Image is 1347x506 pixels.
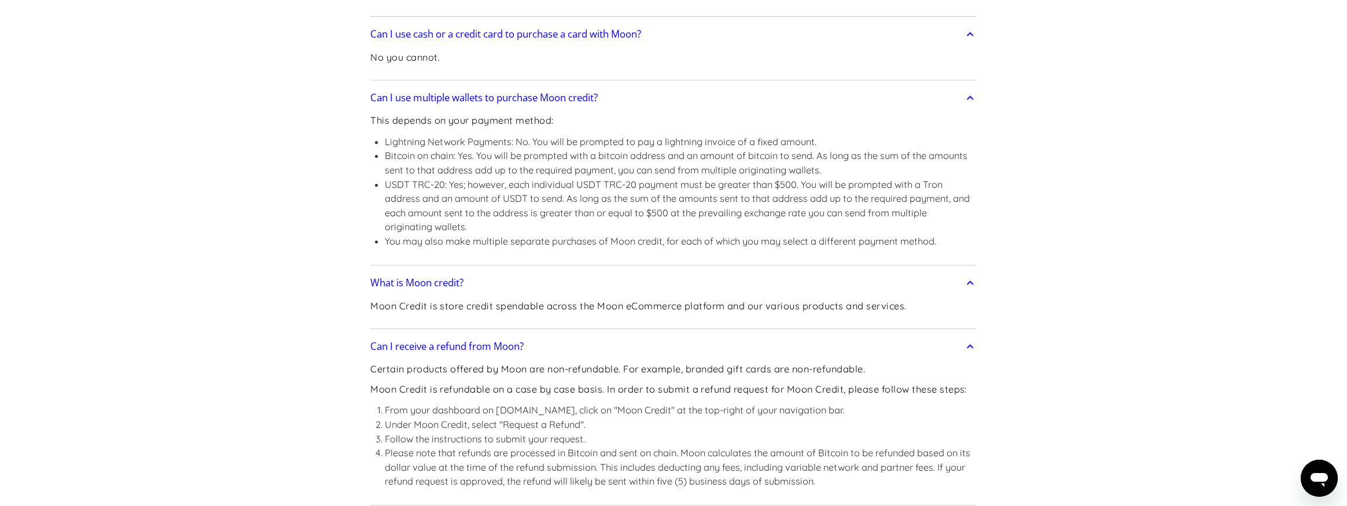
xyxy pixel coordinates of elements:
[385,432,977,446] li: Follow the instructions to submit your request.
[370,92,598,104] h2: Can I use multiple wallets to purchase Moon credit?
[370,341,524,352] h2: Can I receive a refund from Moon?
[385,446,977,489] li: Please note that refunds are processed in Bitcoin and sent on chain. Moon calculates the amount o...
[370,271,977,296] a: What is Moon credit?
[385,178,977,234] li: USDT TRC-20: Yes; however, each individual USDT TRC-20 payment must be greater than $500. You wil...
[370,50,440,65] p: No you cannot.
[370,334,977,359] a: Can I receive a refund from Moon?
[370,23,977,47] a: Can I use cash or a credit card to purchase a card with Moon?
[370,113,977,128] p: This depends on your payment method:
[370,299,907,313] p: Moon Credit is store credit spendable across the Moon eCommerce platform and our various products...
[370,277,463,289] h2: What is Moon credit?
[385,234,977,249] li: You may also make multiple separate purchases of Moon credit, for each of which you may select a ...
[385,403,977,418] li: From your dashboard on [DOMAIN_NAME], click on "Moon Credit" at the top-right of your navigation ...
[370,362,977,376] p: Certain products offered by Moon are non-refundable. For example, branded gift cards are non-refu...
[385,418,977,432] li: Under Moon Credit, select "Request a Refund".
[370,28,641,40] h2: Can I use cash or a credit card to purchase a card with Moon?
[370,382,977,397] p: Moon Credit is refundable on a case by case basis. In order to submit a refund request for Moon C...
[385,149,977,177] li: Bitcoin on chain: Yes. You will be prompted with a bitcoin address and an amount of bitcoin to se...
[1301,460,1338,497] iframe: Botón para iniciar la ventana de mensajería
[370,86,977,110] a: Can I use multiple wallets to purchase Moon credit?
[385,135,977,149] li: Lightning Network Payments: No. You will be prompted to pay a lightning invoice of a fixed amount.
